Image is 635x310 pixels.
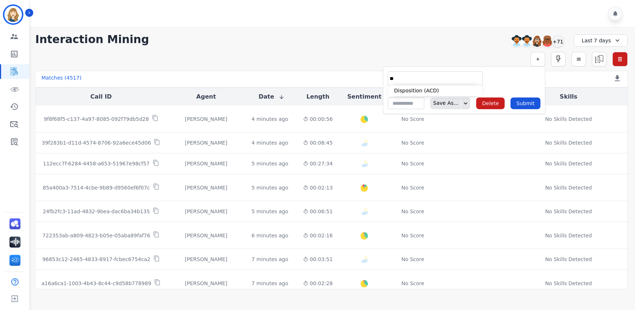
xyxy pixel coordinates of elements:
[401,208,424,215] div: No Score
[545,232,592,239] div: No Skills Detected
[43,160,150,167] p: 112ecc7f-6284-4458-a653-51967e98cf57
[44,115,149,123] p: 9f8f68f5-c137-4a97-8085-092f79db5d28
[172,280,240,287] div: [PERSON_NAME]
[41,280,151,287] p: a16a6ca1-1003-4b43-8c44-c9d58b778989
[172,256,240,263] div: [PERSON_NAME]
[42,256,150,263] p: 96853c12-2465-4833-8917-fcbec6754ca2
[41,74,81,84] div: Matches ( 4517 )
[252,256,288,263] div: 7 minutes ago
[303,280,333,287] div: 00:02:28
[303,208,333,215] div: 00:06:51
[42,139,151,146] p: 39f283b1-d11d-4574-8706-92a6ece45d06
[172,208,240,215] div: [PERSON_NAME]
[545,280,592,287] div: No Skills Detected
[172,160,240,167] div: [PERSON_NAME]
[303,139,333,146] div: 00:08:45
[545,208,592,215] div: No Skills Detected
[390,75,481,83] ul: selected options
[4,6,22,23] img: Bordered avatar
[43,184,150,191] p: 85a400a3-7514-4cbe-9b89-d9560ef6f07c
[401,256,424,263] div: No Score
[545,139,592,146] div: No Skills Detected
[476,97,505,109] button: Delete
[252,115,288,123] div: 4 minutes ago
[172,139,240,146] div: [PERSON_NAME]
[91,92,112,101] button: Call ID
[347,92,381,101] button: Sentiment
[545,256,592,263] div: No Skills Detected
[552,35,564,47] div: +71
[252,184,288,191] div: 5 minutes ago
[303,160,333,167] div: 00:27:34
[303,184,333,191] div: 00:02:13
[401,139,424,146] div: No Score
[401,232,424,239] div: No Score
[401,184,424,191] div: No Score
[545,160,592,167] div: No Skills Detected
[574,34,628,47] div: Last 7 days
[35,33,149,46] h1: Interaction Mining
[252,139,288,146] div: 4 minutes ago
[401,160,424,167] div: No Score
[401,115,424,123] div: No Score
[172,184,240,191] div: [PERSON_NAME]
[259,92,284,101] button: Date
[430,97,458,109] div: Save As...
[510,97,540,109] button: Submit
[545,184,592,191] div: No Skills Detected
[560,92,577,101] button: Skills
[43,208,150,215] p: 24fb2fc3-11ad-4832-9bea-dac6ba34b135
[401,280,424,287] div: No Score
[252,280,288,287] div: 7 minutes ago
[252,232,288,239] div: 6 minutes ago
[172,232,240,239] div: [PERSON_NAME]
[252,208,288,215] div: 5 minutes ago
[196,92,216,101] button: Agent
[252,160,288,167] div: 5 minutes ago
[388,85,482,96] li: Disposition (ACD)
[545,115,592,123] div: No Skills Detected
[172,115,240,123] div: [PERSON_NAME]
[303,232,333,239] div: 00:02:16
[306,92,329,101] button: Length
[42,232,150,239] p: 722353ab-a809-4823-b05e-05aba89faf76
[303,115,333,123] div: 00:00:56
[303,256,333,263] div: 00:03:51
